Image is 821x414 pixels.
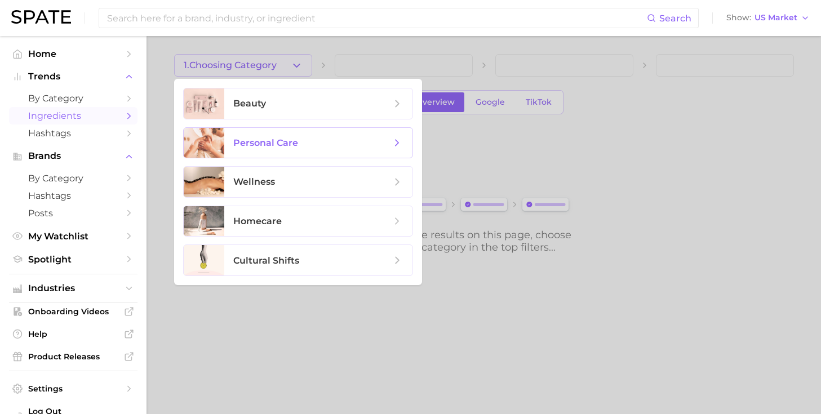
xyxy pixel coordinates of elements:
[28,151,118,161] span: Brands
[28,190,118,201] span: Hashtags
[9,45,137,63] a: Home
[233,255,299,266] span: cultural shifts
[9,303,137,320] a: Onboarding Videos
[28,48,118,59] span: Home
[9,124,137,142] a: Hashtags
[724,11,813,25] button: ShowUS Market
[28,208,118,219] span: Posts
[9,228,137,245] a: My Watchlist
[9,204,137,222] a: Posts
[106,8,647,28] input: Search here for a brand, industry, or ingredient
[28,351,118,362] span: Product Releases
[28,72,118,82] span: Trends
[659,13,691,24] span: Search
[233,216,282,226] span: homecare
[233,176,275,187] span: wellness
[28,384,118,394] span: Settings
[9,280,137,297] button: Industries
[174,79,422,285] ul: 1.Choosing Category
[9,68,137,85] button: Trends
[28,93,118,104] span: by Category
[28,254,118,265] span: Spotlight
[233,98,266,109] span: beauty
[9,348,137,365] a: Product Releases
[28,329,118,339] span: Help
[28,306,118,317] span: Onboarding Videos
[9,251,137,268] a: Spotlight
[9,187,137,204] a: Hashtags
[755,15,797,21] span: US Market
[9,107,137,124] a: Ingredients
[9,148,137,164] button: Brands
[28,231,118,242] span: My Watchlist
[28,110,118,121] span: Ingredients
[726,15,751,21] span: Show
[28,283,118,293] span: Industries
[9,170,137,187] a: by Category
[9,326,137,342] a: Help
[28,128,118,139] span: Hashtags
[9,380,137,397] a: Settings
[233,137,298,148] span: personal care
[28,173,118,184] span: by Category
[11,10,71,24] img: SPATE
[9,90,137,107] a: by Category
